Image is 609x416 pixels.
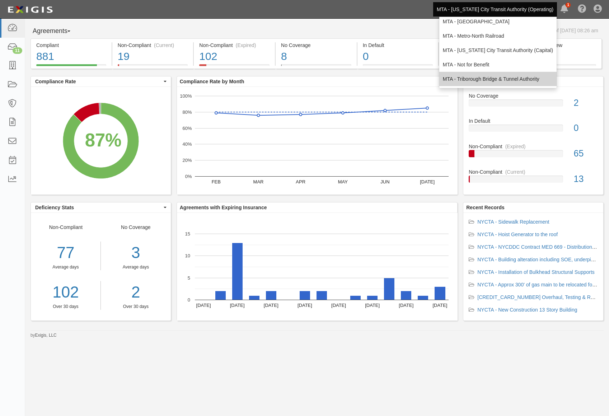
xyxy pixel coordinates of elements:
[439,43,557,57] a: MTA - [US_STATE] City Transit Authority (Capital)
[547,27,598,34] div: As of [DATE] 08:26 am
[199,42,270,49] div: Non-Compliant (Expired)
[281,42,351,49] div: No Coverage
[31,64,112,70] a: Compliant881
[188,275,190,280] text: 5
[466,205,505,210] b: Recent Records
[118,49,188,64] div: 19
[526,49,596,64] div: 2
[85,127,122,153] div: 87%
[185,253,190,258] text: 10
[31,304,100,310] div: Over 30 days
[106,242,165,264] div: 3
[36,49,106,64] div: 881
[463,117,603,125] div: In Default
[276,64,357,70] a: No Coverage8
[35,333,57,338] a: Exigis, LLC
[505,143,526,150] div: (Expired)
[182,158,192,163] text: 20%
[182,125,192,131] text: 60%
[13,47,22,54] div: 11
[420,179,435,184] text: [DATE]
[196,303,211,308] text: [DATE]
[296,179,305,184] text: APR
[182,141,192,147] text: 40%
[118,42,188,49] div: Non-Compliant (Current)
[363,49,433,64] div: 0
[365,303,380,308] text: [DATE]
[363,42,433,49] div: In Default
[31,224,101,310] div: Non-Compliant
[463,92,603,99] div: No Coverage
[180,205,267,210] b: Agreements with Expiring Insurance
[463,168,603,176] div: Non-Compliant
[31,281,100,304] a: 102
[264,303,278,308] text: [DATE]
[185,174,192,179] text: 0%
[236,42,256,49] div: (Expired)
[469,117,598,143] a: In Default0
[568,147,603,160] div: 65
[5,3,55,16] img: Logo
[185,231,190,237] text: 15
[578,5,586,14] i: Help Center - Complianz
[568,173,603,186] div: 13
[35,204,162,211] span: Deficiency Stats
[180,79,244,84] b: Compliance Rate by Month
[36,42,106,49] div: Compliant
[31,24,84,38] button: Agreements
[177,87,458,195] svg: A chart.
[31,332,57,338] small: by
[439,72,557,86] a: MTA - Triborough Bridge & Tunnel Authority
[177,213,458,321] svg: A chart.
[338,179,348,184] text: MAY
[112,64,193,70] a: Non-Compliant(Current)19
[182,109,192,115] text: 80%
[357,64,439,70] a: In Default0
[399,303,413,308] text: [DATE]
[331,303,346,308] text: [DATE]
[106,304,165,310] div: Over 30 days
[31,264,100,270] div: Average days
[477,219,549,225] a: NYCTA - Sidewalk Replacement
[188,297,190,303] text: 0
[194,64,275,70] a: Non-Compliant(Expired)102
[180,93,192,99] text: 100%
[31,242,100,264] div: 77
[101,224,171,310] div: No Coverage
[281,49,351,64] div: 8
[469,143,598,168] a: Non-Compliant(Expired)65
[521,64,602,70] a: Pending Review2
[253,179,263,184] text: MAR
[505,168,525,176] div: (Current)
[106,281,165,304] a: 2
[199,49,270,64] div: 102
[154,42,174,49] div: (Current)
[469,168,598,188] a: Non-Compliant(Current)13
[439,14,557,29] a: MTA - [GEOGRAPHIC_DATA]
[31,202,171,212] button: Deficiency Stats
[477,269,595,275] a: NYCTA - Installation of Bulkhead Structural Supports
[568,122,603,135] div: 0
[230,303,244,308] text: [DATE]
[568,97,603,109] div: 2
[106,264,165,270] div: Average days
[31,87,171,195] svg: A chart.
[526,42,596,49] div: Pending Review
[439,29,557,43] a: MTA - Metro-North Railroad
[380,179,389,184] text: JUN
[432,303,447,308] text: [DATE]
[211,179,220,184] text: FEB
[298,303,312,308] text: [DATE]
[477,232,558,237] a: NYCTA - Hoist Generator to the roof
[463,143,603,150] div: Non-Compliant
[439,57,557,72] a: MTA - Not for Benefit
[433,2,557,17] a: MTA - [US_STATE] City Transit Authority (Operating)
[31,76,171,87] button: Compliance Rate
[477,307,577,313] a: NYCTA - New Construction 13 Story Building
[469,92,598,118] a: No Coverage2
